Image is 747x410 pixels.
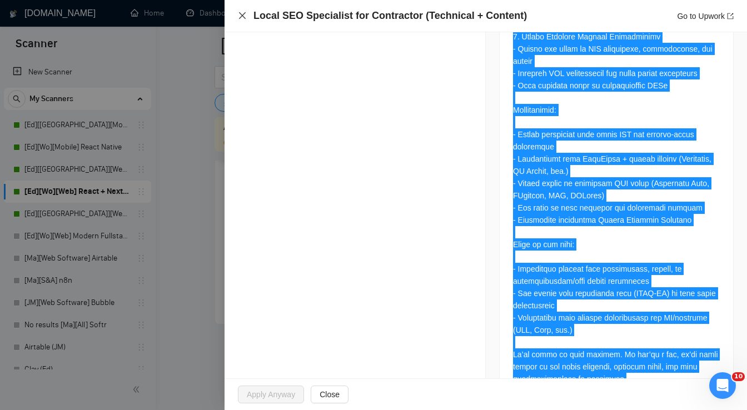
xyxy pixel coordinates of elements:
[311,386,348,403] button: Close
[709,372,736,399] iframe: Intercom live chat
[238,11,247,21] button: Close
[677,12,734,21] a: Go to Upworkexport
[727,13,734,19] span: export
[238,11,247,20] span: close
[320,388,340,401] span: Close
[253,9,527,23] h4: Local SEO Specialist for Contractor (Technical + Content)
[732,372,745,381] span: 10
